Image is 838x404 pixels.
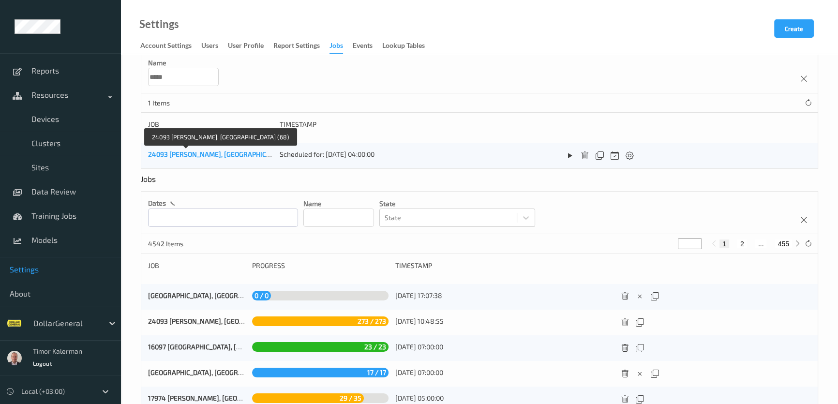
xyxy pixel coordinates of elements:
div: [DATE] 10:48:55 [395,316,610,326]
div: [DATE] 05:00:00 [395,393,610,403]
a: Lookup Tables [382,39,434,53]
p: State [379,199,535,209]
a: Report Settings [273,39,329,53]
div: Lookup Tables [382,41,425,53]
button: ... [755,239,767,248]
a: 24093 [PERSON_NAME], [GEOGRAPHIC_DATA] (6291) [148,317,308,325]
a: [GEOGRAPHIC_DATA], [GEOGRAPHIC_DATA] (6292) [148,291,299,299]
p: 4542 Items [148,239,221,249]
p: 1 Items [148,98,221,108]
a: User Profile [228,39,273,53]
div: Timestamp [280,120,554,129]
div: [DATE] 17:07:38 [395,291,610,300]
a: Account Settings [140,39,201,53]
span: 273 / 273 [355,314,389,328]
span: 17 / 17 [365,366,389,379]
div: users [201,41,218,53]
a: users [201,39,228,53]
div: [DATE] 07:00:00 [395,368,610,377]
p: Name [303,199,374,209]
div: Timestamp [395,261,610,270]
a: 24093 [PERSON_NAME], [GEOGRAPHIC_DATA] (68) [148,150,302,158]
button: 1 [719,239,729,248]
button: 2 [737,239,747,248]
a: events [353,39,382,53]
div: Scheduled for: [DATE] 04:00:00 [280,150,554,159]
button: 455 [775,239,792,248]
div: Progress [252,261,389,270]
a: Jobs [329,39,353,54]
div: [DATE] 07:00:00 [395,342,610,352]
a: 17974 [PERSON_NAME], [GEOGRAPHIC_DATA] (6263) [148,394,307,402]
div: Report Settings [273,41,320,53]
div: Jobs [141,174,158,191]
a: Settings [139,19,179,29]
a: [GEOGRAPHIC_DATA], [GEOGRAPHIC_DATA] (6289) [148,368,300,376]
p: Name [148,58,219,68]
span: 23 / 23 [362,340,389,353]
p: dates [148,198,166,208]
div: events [353,41,373,53]
div: Job [148,261,245,270]
div: Jobs [329,41,343,54]
button: Create [774,19,814,38]
div: User Profile [228,41,264,53]
div: Account Settings [140,41,192,53]
a: 16097 [GEOGRAPHIC_DATA], [GEOGRAPHIC_DATA] (6290) [148,343,319,351]
span: 0 / 0 [252,289,271,302]
div: Job [148,120,273,129]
